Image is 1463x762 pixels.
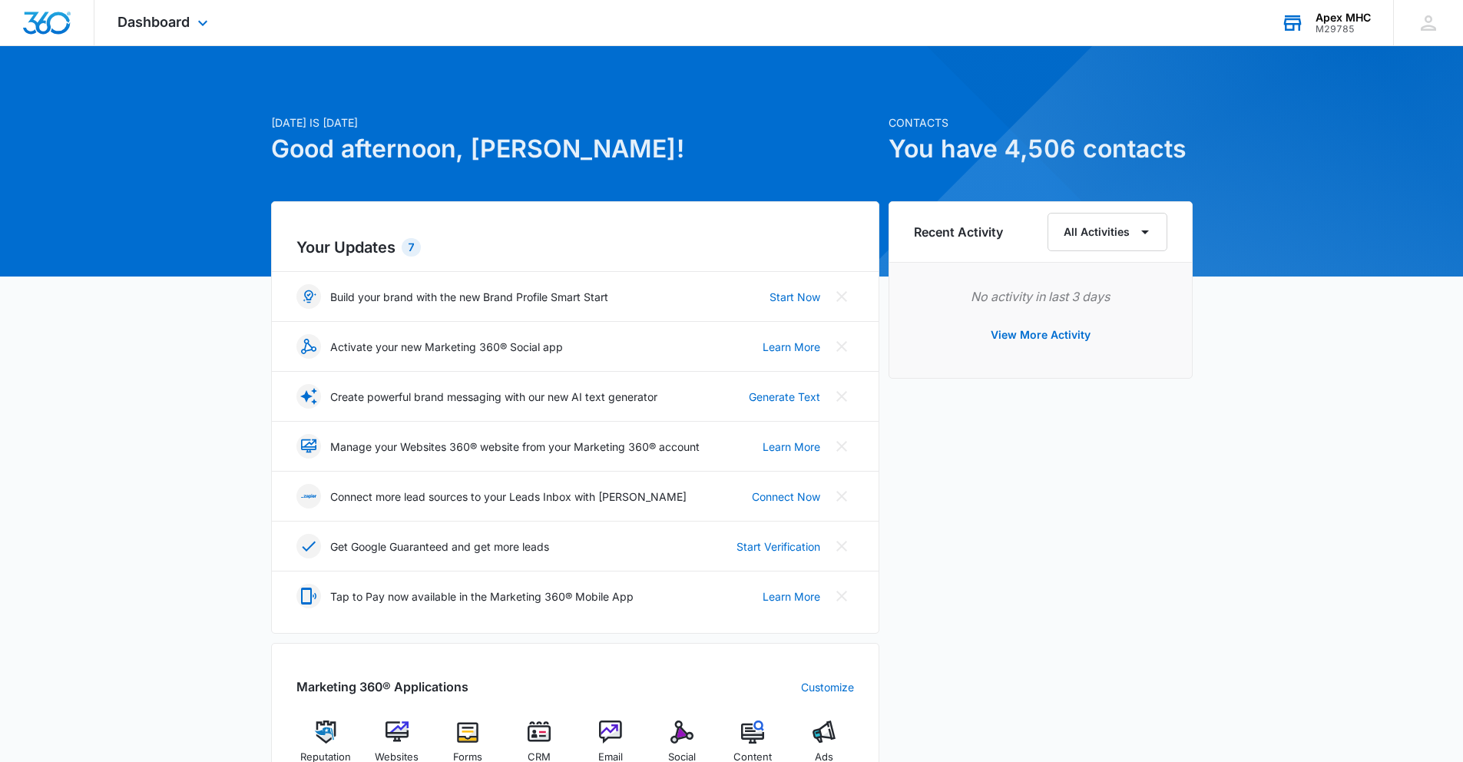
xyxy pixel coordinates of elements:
[330,489,687,505] p: Connect more lead sources to your Leads Inbox with [PERSON_NAME]
[749,389,820,405] a: Generate Text
[763,339,820,355] a: Learn More
[1316,24,1371,35] div: account id
[271,131,879,167] h1: Good afternoon, [PERSON_NAME]!
[829,334,854,359] button: Close
[330,339,563,355] p: Activate your new Marketing 360® Social app
[829,384,854,409] button: Close
[330,538,549,555] p: Get Google Guaranteed and get more leads
[829,534,854,558] button: Close
[914,223,1003,241] h6: Recent Activity
[296,236,854,259] h2: Your Updates
[118,14,190,30] span: Dashboard
[736,538,820,555] a: Start Verification
[330,588,634,605] p: Tap to Pay now available in the Marketing 360® Mobile App
[271,114,879,131] p: [DATE] is [DATE]
[801,679,854,695] a: Customize
[1316,12,1371,24] div: account name
[770,289,820,305] a: Start Now
[1048,213,1167,251] button: All Activities
[829,434,854,459] button: Close
[829,284,854,309] button: Close
[330,389,657,405] p: Create powerful brand messaging with our new AI text generator
[296,678,468,696] h2: Marketing 360® Applications
[975,316,1106,353] button: View More Activity
[330,289,608,305] p: Build your brand with the new Brand Profile Smart Start
[763,439,820,455] a: Learn More
[829,584,854,608] button: Close
[829,484,854,509] button: Close
[763,588,820,605] a: Learn More
[889,114,1193,131] p: Contacts
[752,489,820,505] a: Connect Now
[402,238,421,257] div: 7
[330,439,700,455] p: Manage your Websites 360® website from your Marketing 360® account
[889,131,1193,167] h1: You have 4,506 contacts
[914,287,1167,306] p: No activity in last 3 days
